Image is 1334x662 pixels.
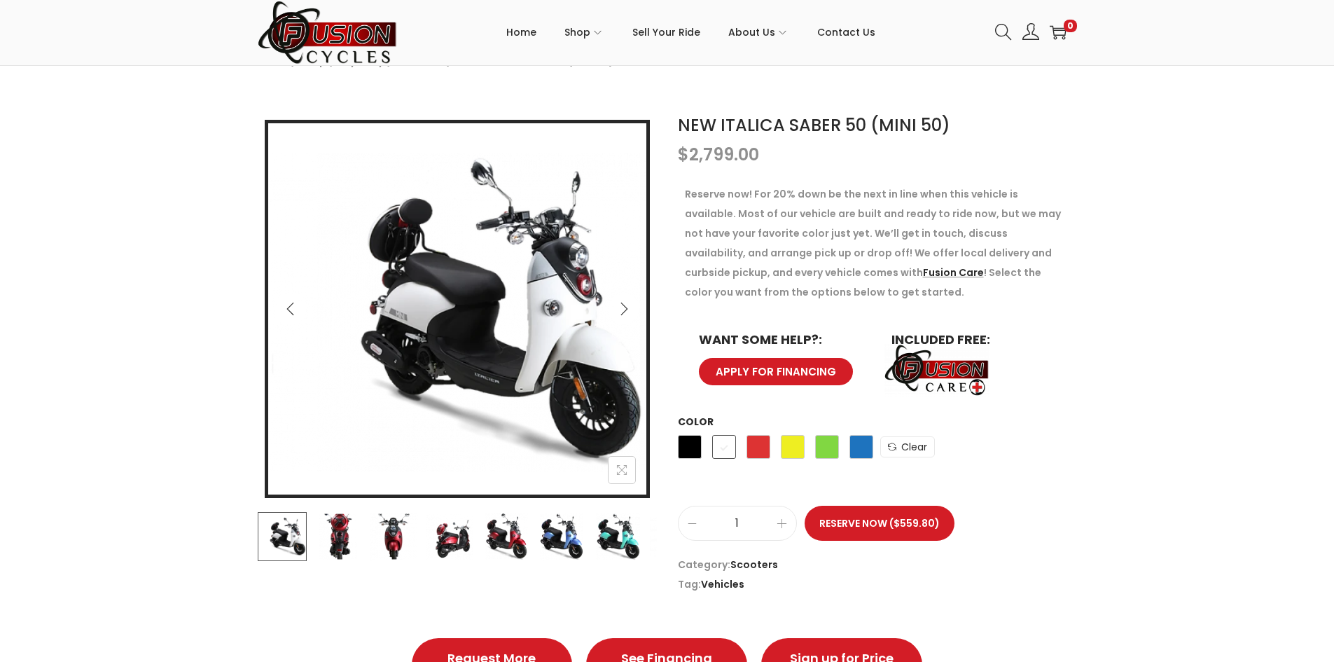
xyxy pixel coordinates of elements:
p: Reserve now! For 20% down be the next in line when this vehicle is available. Most of our vehicle... [685,184,1070,302]
a: Scooters [730,558,778,572]
a: Shop [564,1,604,64]
a: Fusion Care [923,266,984,280]
a: Clear [880,436,935,457]
a: About Us [728,1,789,64]
h6: INCLUDED FREE: [891,333,1056,346]
span: Sell Your Ride [632,15,700,50]
a: Sell Your Ride [632,1,700,64]
span: Shop [564,15,590,50]
a: Next [1037,51,1077,81]
a: Contact Us [817,1,875,64]
span: Home [506,15,536,50]
button: Previous [275,294,306,324]
button: Next [609,294,639,324]
img: Product image [649,512,698,561]
h6: WANT SOME HELP?: [699,333,863,346]
span: APPLY FOR FINANCING [716,366,836,377]
img: Product image [537,512,586,561]
input: Product quantity [679,513,796,533]
span: Category: [678,555,1077,574]
a: 0 [1050,24,1066,41]
img: Product image [369,512,418,561]
button: Reserve Now ($559.80) [805,506,954,541]
img: NEW ITALICA SABER 50 (MINI 50) [268,123,646,502]
a: Previous [957,51,1020,81]
img: Product image [257,512,306,561]
span: Tag: [678,574,1077,594]
a: APPLY FOR FINANCING [699,358,853,385]
span: About Us [728,15,775,50]
nav: Primary navigation [398,1,985,64]
img: Product image [481,512,530,561]
img: Product image [313,512,362,561]
bdi: 2,799.00 [678,143,759,166]
img: Product image [593,512,642,561]
span: Contact Us [817,15,875,50]
label: Color [678,415,714,429]
img: Product image [425,512,474,561]
a: Home [506,1,536,64]
span: $ [678,143,689,166]
a: Vehicles [701,577,744,591]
